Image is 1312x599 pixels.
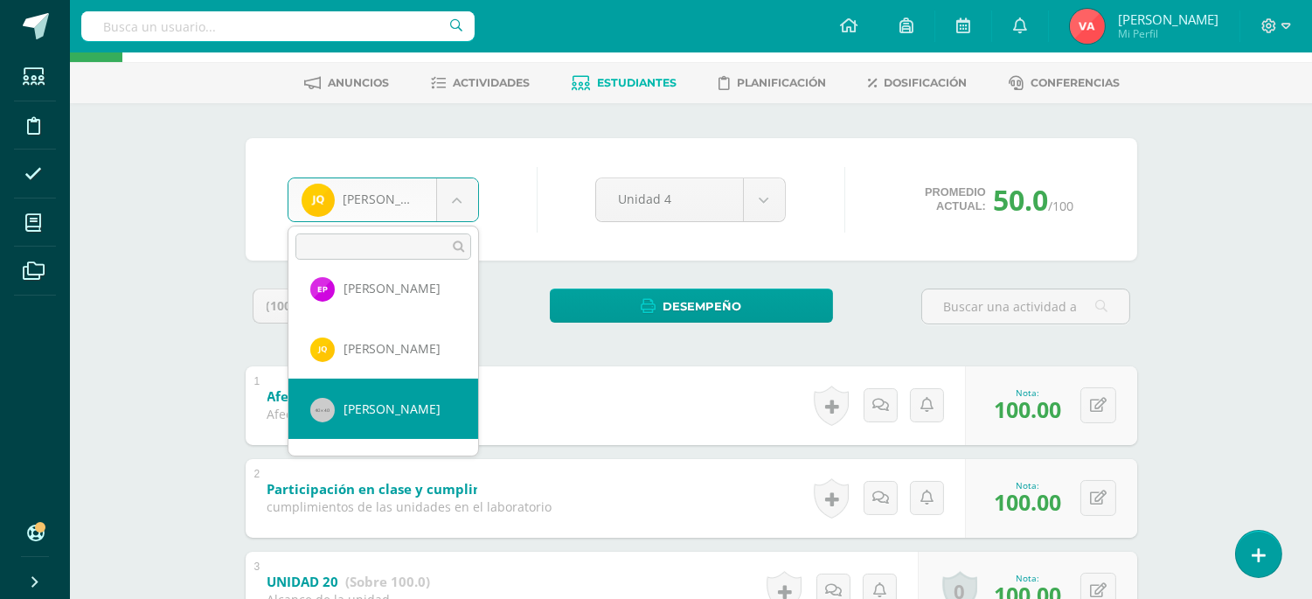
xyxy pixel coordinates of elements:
span: [PERSON_NAME] [344,340,441,357]
span: [PERSON_NAME] [344,280,441,296]
img: 9346c6cc358bba97ccd7f95c3e6c01ad.png [310,277,335,302]
span: [PERSON_NAME] [344,400,441,417]
img: 40x40 [310,398,335,422]
img: cdcdee8ab7c80f066230116d549333a0.png [310,338,335,362]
